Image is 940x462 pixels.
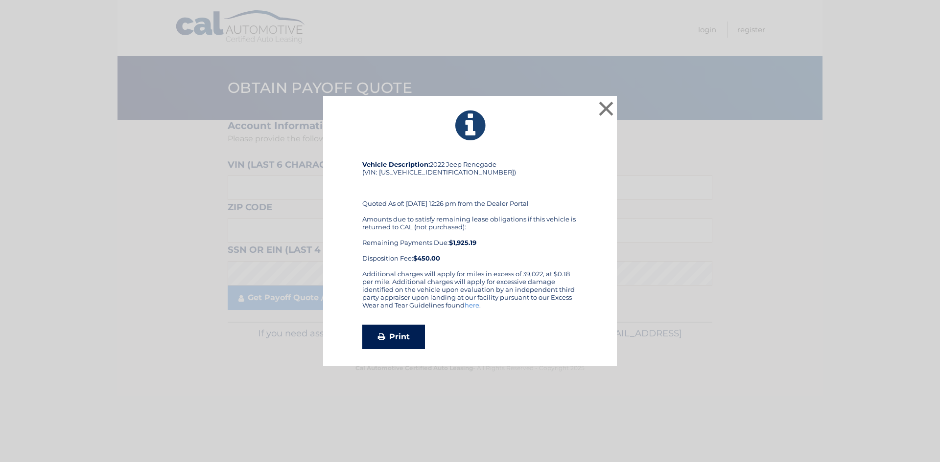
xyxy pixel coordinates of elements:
strong: Vehicle Description: [362,160,430,168]
a: here [465,301,479,309]
div: 2022 Jeep Renegade (VIN: [US_VEHICLE_IDENTIFICATION_NUMBER]) Quoted As of: [DATE] 12:26 pm from t... [362,160,578,270]
div: Amounts due to satisfy remaining lease obligations if this vehicle is returned to CAL (not purcha... [362,215,578,262]
button: × [596,99,616,118]
a: Print [362,325,425,349]
div: Additional charges will apply for miles in excess of 39,022, at $0.18 per mile. Additional charge... [362,270,578,317]
strong: $450.00 [413,254,440,262]
b: $1,925.19 [449,239,476,246]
